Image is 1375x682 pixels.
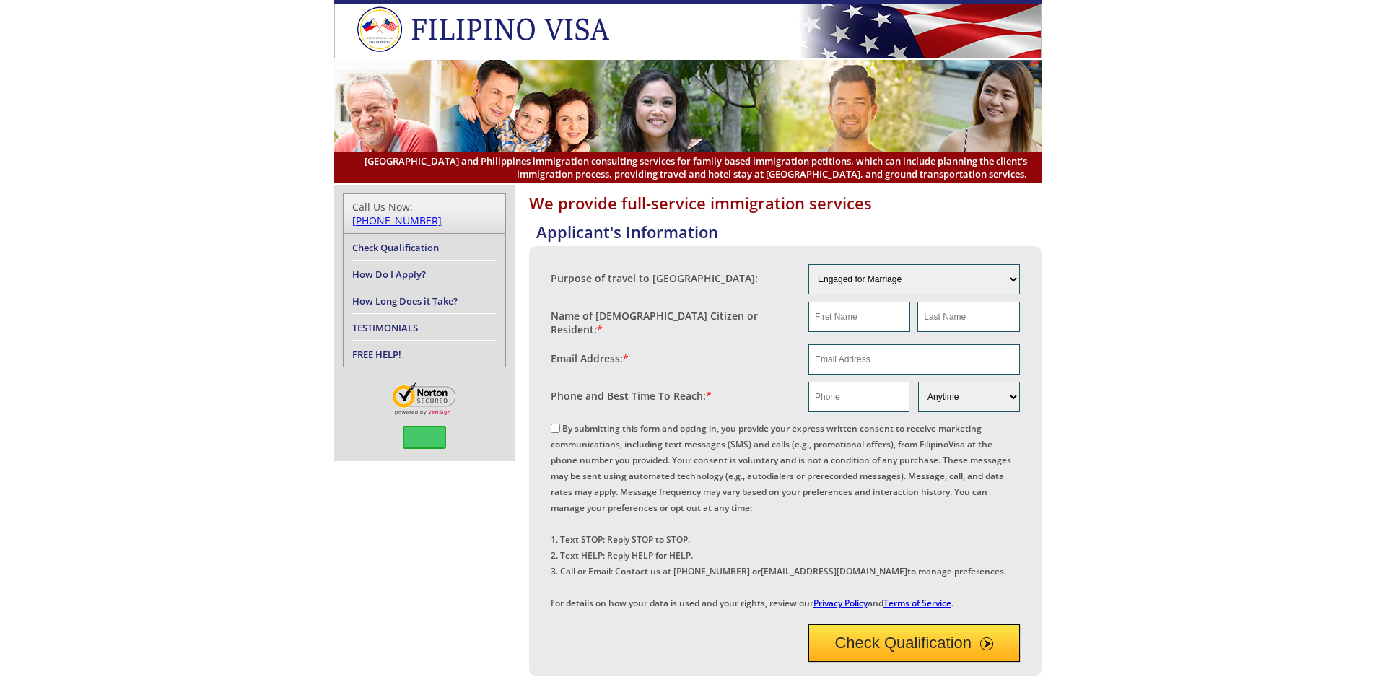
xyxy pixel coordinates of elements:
[352,294,458,307] a: How Long Does it Take?
[551,271,758,285] label: Purpose of travel to [GEOGRAPHIC_DATA]:
[917,302,1019,332] input: Last Name
[352,241,439,254] a: Check Qualification
[808,624,1020,662] button: Check Qualification
[529,192,1042,214] h1: We provide full-service immigration services
[352,348,401,361] a: FREE HELP!
[349,154,1027,180] span: [GEOGRAPHIC_DATA] and Philippines immigration consulting services for family based immigration pe...
[551,309,795,336] label: Name of [DEMOGRAPHIC_DATA] Citizen or Resident:
[808,344,1020,375] input: Email Address
[352,200,497,227] div: Call Us Now:
[551,351,629,365] label: Email Address:
[813,597,868,609] a: Privacy Policy
[551,422,1011,609] label: By submitting this form and opting in, you provide your express written consent to receive market...
[808,302,910,332] input: First Name
[352,321,418,334] a: TESTIMONIALS
[808,382,909,412] input: Phone
[883,597,951,609] a: Terms of Service
[352,268,426,281] a: How Do I Apply?
[551,424,560,433] input: By submitting this form and opting in, you provide your express written consent to receive market...
[918,382,1019,412] select: Phone and Best Reach Time are required.
[536,221,1042,242] h4: Applicant's Information
[352,214,442,227] a: [PHONE_NUMBER]
[551,389,712,403] label: Phone and Best Time To Reach:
